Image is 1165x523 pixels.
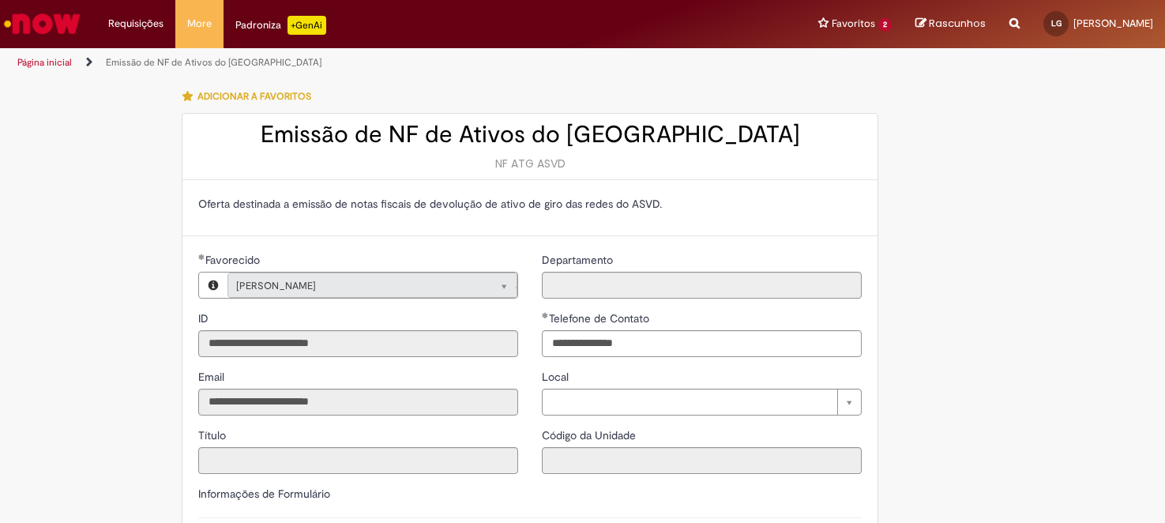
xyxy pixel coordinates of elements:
span: Somente leitura - Departamento [542,253,616,267]
a: Limpar campo Local [542,389,862,416]
span: LG [1051,18,1062,28]
span: Obrigatório Preenchido [542,312,549,318]
button: Adicionar a Favoritos [182,80,320,113]
p: Oferta destinada a emissão de notas fiscais de devolução de ativo de giro das redes do ASVD. [198,196,862,212]
button: Favorecido, Visualizar este registro Leticia Gomes [199,273,227,298]
div: NF ATG ASVD [198,156,862,171]
input: Título [198,447,518,474]
label: Somente leitura - ID [198,310,212,326]
label: Somente leitura - Código da Unidade [542,427,639,443]
span: 2 [878,18,892,32]
label: Informações de Formulário [198,487,330,501]
span: Necessários - Favorecido [205,253,263,267]
span: Requisições [108,16,163,32]
label: Somente leitura - Título [198,427,229,443]
span: Somente leitura - Título [198,428,229,442]
span: [PERSON_NAME] [1073,17,1153,30]
div: Padroniza [235,16,326,35]
input: Departamento [542,272,862,299]
input: Código da Unidade [542,447,862,474]
span: Favoritos [832,16,875,32]
span: Adicionar a Favoritos [197,90,311,103]
span: Obrigatório Preenchido [198,254,205,260]
span: Somente leitura - Código da Unidade [542,428,639,442]
span: Somente leitura - Email [198,370,227,384]
label: Somente leitura - Email [198,369,227,385]
span: Telefone de Contato [549,311,652,325]
span: [PERSON_NAME] [236,273,477,299]
a: Rascunhos [915,17,986,32]
a: [PERSON_NAME]Limpar campo Favorecido [227,273,517,298]
ul: Trilhas de página [12,48,765,77]
input: Telefone de Contato [542,330,862,357]
a: Página inicial [17,56,72,69]
span: More [187,16,212,32]
label: Somente leitura - Necessários - Favorecido [198,252,263,268]
input: Email [198,389,518,416]
a: Emissão de NF de Ativos do [GEOGRAPHIC_DATA] [106,56,321,69]
input: ID [198,330,518,357]
span: Local [542,370,572,384]
span: Rascunhos [929,16,986,31]
label: Somente leitura - Departamento [542,252,616,268]
img: ServiceNow [2,8,83,40]
h2: Emissão de NF de Ativos do [GEOGRAPHIC_DATA] [198,122,862,148]
p: +GenAi [287,16,326,35]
